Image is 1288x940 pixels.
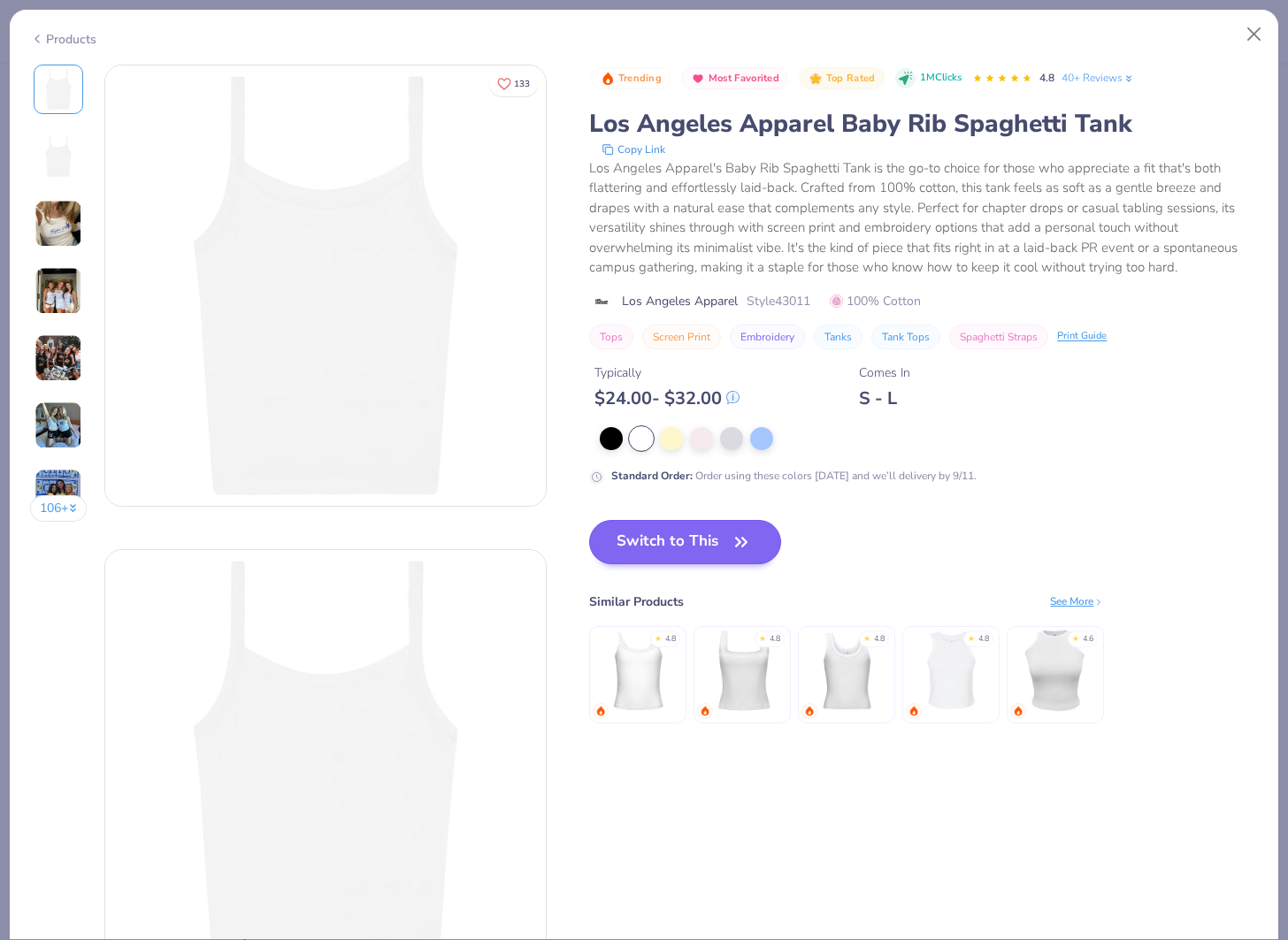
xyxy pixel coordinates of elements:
[622,292,738,310] span: Los Angeles Apparel
[34,401,82,449] img: User generated content
[642,325,721,349] button: Screen Print
[949,325,1048,349] button: Spaghetti Straps
[591,67,671,90] button: Badge Button
[30,495,88,522] button: 106+
[799,67,884,90] button: Badge Button
[1072,633,1079,640] div: ★
[589,325,633,349] button: Tops
[655,633,662,640] div: ★
[1062,70,1135,86] a: 40+ Reviews
[34,469,82,516] img: User generated content
[972,65,1032,93] div: 4.8 Stars
[978,633,989,646] div: 4.8
[770,633,780,646] div: 4.8
[859,387,910,409] div: S - L
[859,363,910,382] div: Comes In
[1057,329,1107,344] div: Print Guide
[805,629,889,713] img: Fresh Prints Sunset Blvd Ribbed Scoop Tank Top
[34,334,82,382] img: User generated content
[1013,706,1023,716] img: trending.gif
[747,292,810,310] span: Style 43011
[920,71,962,86] span: 1M Clicks
[601,72,615,86] img: Trending sort
[1014,629,1098,713] img: Fresh Prints Marilyn Tank Top
[691,72,705,86] img: Most Favorited sort
[908,706,919,716] img: trending.gif
[489,71,538,96] button: Like
[37,135,80,178] img: Back
[34,200,82,248] img: User generated content
[37,68,80,111] img: Front
[1050,593,1104,609] div: See More
[730,325,805,349] button: Embroidery
[105,65,546,506] img: Front
[589,294,613,309] img: brand logo
[596,141,671,158] button: copy to clipboard
[589,107,1258,141] div: Los Angeles Apparel Baby Rib Spaghetti Tank
[665,633,676,646] div: 4.8
[709,73,779,83] span: Most Favorited
[804,706,815,716] img: trending.gif
[874,633,885,646] div: 4.8
[1083,633,1093,646] div: 4.6
[594,387,740,409] div: $ 24.00 - $ 32.00
[34,267,82,315] img: User generated content
[514,80,530,88] span: 133
[1039,71,1054,85] span: 4.8
[814,325,862,349] button: Tanks
[589,520,781,564] button: Switch to This
[968,633,975,640] div: ★
[830,292,921,310] span: 100% Cotton
[909,629,993,713] img: Bella + Canvas Ladies' Micro Ribbed Racerback Tank
[589,158,1258,278] div: Los Angeles Apparel's Baby Rib Spaghetti Tank is the go-to choice for those who appreciate a fit ...
[595,706,606,716] img: trending.gif
[611,469,693,483] strong: Standard Order :
[809,72,823,86] img: Top Rated sort
[681,67,788,90] button: Badge Button
[700,706,710,716] img: trending.gif
[1238,18,1271,51] button: Close
[596,629,680,713] img: Fresh Prints Cali Camisole Top
[589,592,684,611] div: Similar Products
[871,325,940,349] button: Tank Tops
[863,633,870,640] div: ★
[611,468,977,484] div: Order using these colors [DATE] and we’ll delivery by 9/11.
[618,73,662,83] span: Trending
[759,633,766,640] div: ★
[30,30,96,49] div: Products
[826,73,876,83] span: Top Rated
[594,363,740,382] div: Typically
[701,629,785,713] img: Fresh Prints Sydney Square Neck Tank Top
